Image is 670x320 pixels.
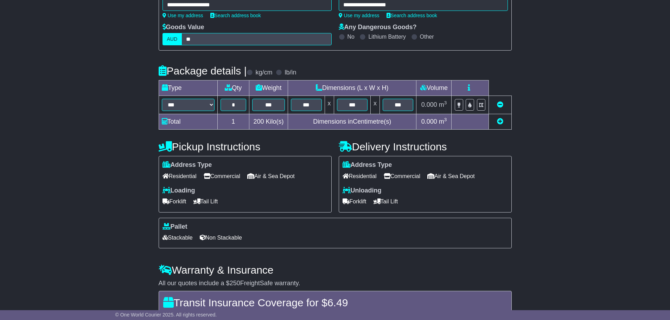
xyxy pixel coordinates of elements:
td: x [325,96,334,114]
label: Address Type [162,161,212,169]
td: Volume [416,80,452,96]
label: Unloading [343,187,382,195]
span: Forklift [162,196,186,207]
td: Type [159,80,217,96]
td: Qty [217,80,249,96]
span: Residential [343,171,377,182]
label: AUD [162,33,182,45]
h4: Transit Insurance Coverage for $ [163,297,507,308]
a: Search address book [387,13,437,18]
h4: Pickup Instructions [159,141,332,152]
td: Kilo(s) [249,114,288,130]
td: 1 [217,114,249,130]
label: Other [420,33,434,40]
span: 200 [254,118,264,125]
a: Search address book [210,13,261,18]
span: 0.000 [421,101,437,108]
span: Forklift [343,196,366,207]
div: All our quotes include a $ FreightSafe warranty. [159,280,512,287]
span: Residential [162,171,197,182]
label: Loading [162,187,195,195]
label: Goods Value [162,24,204,31]
a: Add new item [497,118,503,125]
span: 250 [230,280,240,287]
sup: 3 [444,117,447,122]
a: Remove this item [497,101,503,108]
span: 0.000 [421,118,437,125]
span: m [439,118,447,125]
td: Total [159,114,217,130]
label: No [347,33,355,40]
td: Dimensions in Centimetre(s) [288,114,416,130]
label: Pallet [162,223,187,231]
span: 6.49 [327,297,348,308]
h4: Package details | [159,65,247,77]
label: Lithium Battery [368,33,406,40]
label: Address Type [343,161,392,169]
h4: Delivery Instructions [339,141,512,152]
span: Tail Lift [193,196,218,207]
td: Dimensions (L x W x H) [288,80,416,96]
sup: 3 [444,100,447,105]
label: kg/cm [255,69,272,77]
span: Stackable [162,232,193,243]
a: Use my address [162,13,203,18]
td: Weight [249,80,288,96]
span: m [439,101,447,108]
td: x [370,96,379,114]
span: Air & Sea Depot [247,171,295,182]
h4: Warranty & Insurance [159,264,512,276]
span: Non Stackable [200,232,242,243]
span: Commercial [204,171,240,182]
span: Commercial [384,171,420,182]
label: Any Dangerous Goods? [339,24,417,31]
span: Air & Sea Depot [427,171,475,182]
span: Tail Lift [374,196,398,207]
a: Use my address [339,13,379,18]
span: © One World Courier 2025. All rights reserved. [115,312,217,318]
label: lb/in [285,69,296,77]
